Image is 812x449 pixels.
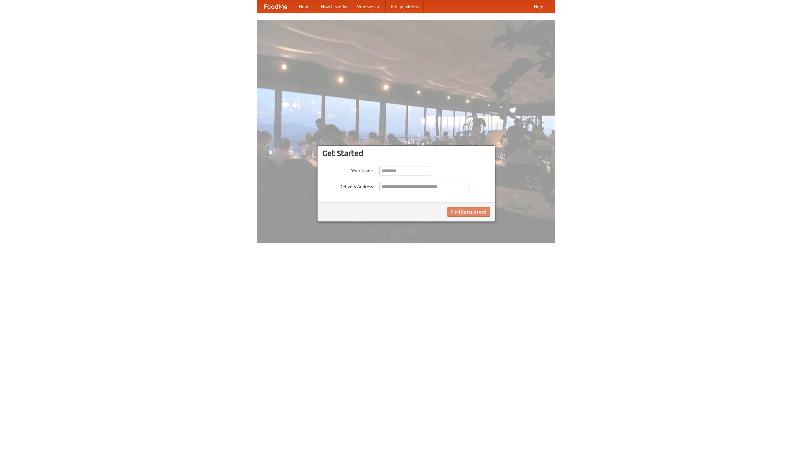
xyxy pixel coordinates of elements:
a: Home [294,0,316,13]
a: How it works [316,0,352,13]
a: FoodMe [257,0,294,13]
a: Help [529,0,548,13]
button: Find Restaurants! [447,207,490,217]
label: Delivery Address [322,182,373,190]
h3: Get Started [322,149,490,158]
a: Who we are [352,0,386,13]
label: Your Name [322,166,373,174]
a: Recipe videos [386,0,424,13]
